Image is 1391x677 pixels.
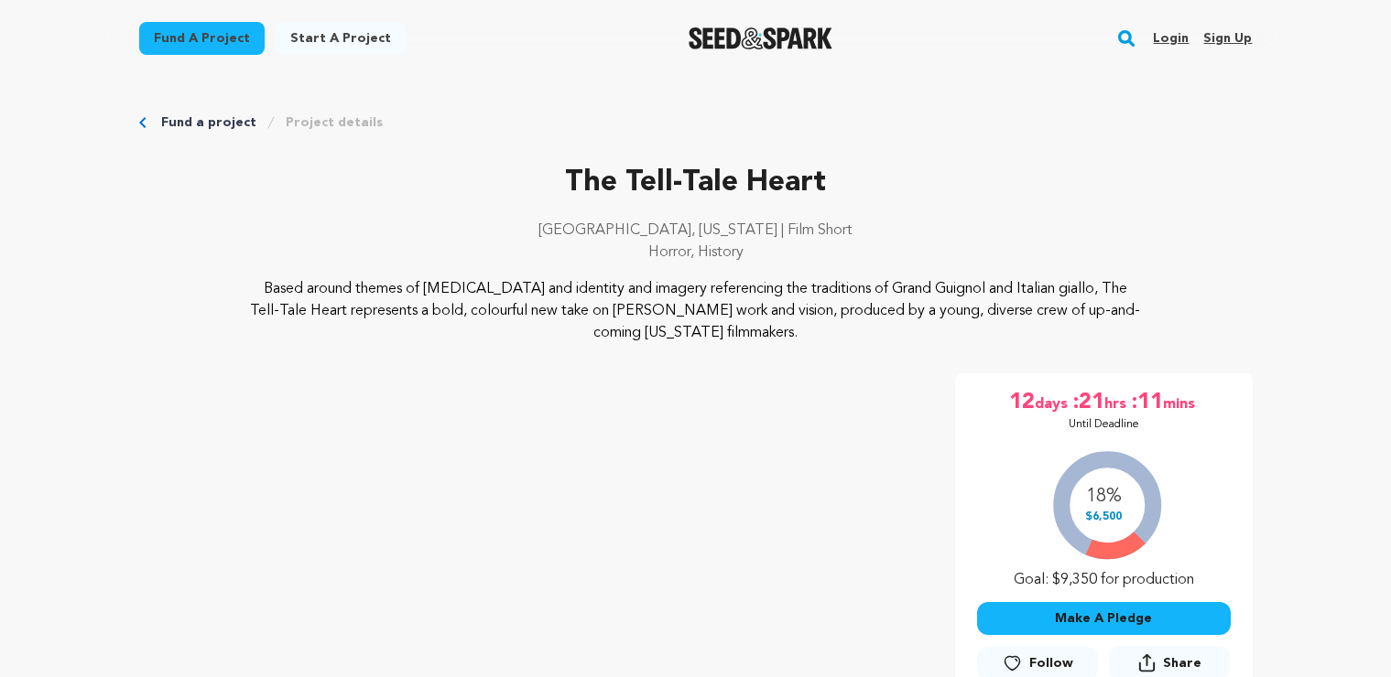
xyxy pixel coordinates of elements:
[139,242,1253,263] p: Horror, History
[139,220,1253,242] p: [GEOGRAPHIC_DATA], [US_STATE] | Film Short
[689,27,832,49] img: Seed&Spark Logo Dark Mode
[1130,388,1163,417] span: :11
[161,113,256,132] a: Fund a project
[1069,417,1139,432] p: Until Deadline
[139,161,1253,205] p: The Tell-Tale Heart
[1153,24,1189,53] a: Login
[1029,654,1073,672] span: Follow
[1009,388,1035,417] span: 12
[276,22,406,55] a: Start a project
[1163,388,1199,417] span: mins
[139,22,265,55] a: Fund a project
[1203,24,1252,53] a: Sign up
[1071,388,1104,417] span: :21
[250,278,1141,344] p: Based around themes of [MEDICAL_DATA] and identity and imagery referencing the traditions of Gran...
[1035,388,1071,417] span: days
[1163,654,1201,672] span: Share
[689,27,832,49] a: Seed&Spark Homepage
[286,113,383,132] a: Project details
[977,602,1231,635] button: Make A Pledge
[1104,388,1130,417] span: hrs
[139,113,1253,132] div: Breadcrumb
